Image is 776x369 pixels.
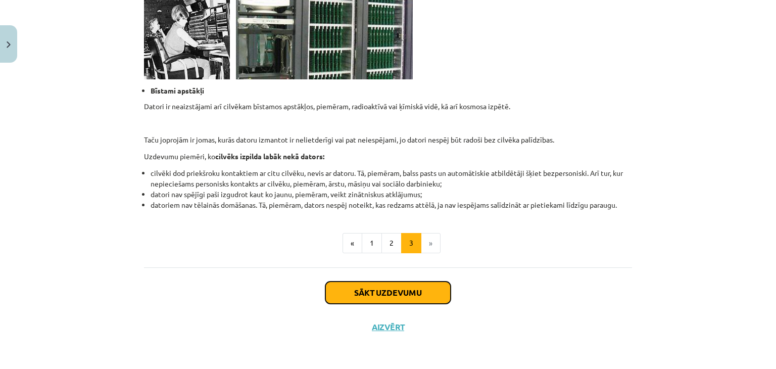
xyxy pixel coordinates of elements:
button: 2 [381,233,402,253]
li: datori nav spējīgi paši izgudrot kaut ko jaunu, piemēram, veikt zinātniskus atklājumus; [151,189,632,200]
button: « [343,233,362,253]
li: datoriem nav tēlainās domāšanas. Tā, piemēram, dators nespēj noteikt, kas redzams attēlā, ja nav ... [151,200,632,210]
strong: cilvēks izpilda labāk nekā dators: [215,152,324,161]
p: Taču joprojām ir jomas, kurās datoru izmantot ir nelietderīgi vai pat neiespējami, jo datori nesp... [144,134,632,145]
button: Aizvērt [369,322,407,332]
img: icon-close-lesson-0947bae3869378f0d4975bcd49f059093ad1ed9edebbc8119c70593378902aed.svg [7,41,11,48]
button: 3 [401,233,421,253]
p: Uzdevumu piemēri, ko [144,151,632,162]
li: cilvēki dod priekšroku kontaktiem ar citu cilvēku, nevis ar datoru. Tā, piemēram, balss pasts un ... [151,168,632,189]
button: Sākt uzdevumu [325,282,451,304]
p: Datori ir neaizstājami arī cilvēkam bīstamos apstākļos, piemēram, radioaktīvā vai ķīmiskā vidē, k... [144,101,632,112]
strong: Bīstami apstākļi [151,86,204,95]
nav: Page navigation example [144,233,632,253]
button: 1 [362,233,382,253]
